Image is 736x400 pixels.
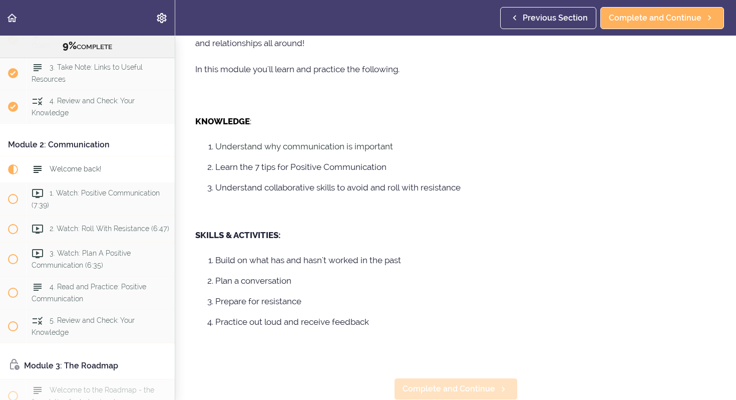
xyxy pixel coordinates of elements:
[394,378,518,400] a: Complete and Continue
[32,189,160,209] span: 1. Watch: Positive Communication (7:39)
[32,316,135,336] span: 5. Review and Check: Your Knowledge
[63,40,77,52] span: 9%
[195,230,280,240] strong: SKILLS & ACTIVITIES:
[32,283,146,302] span: 4. Read and Practice: Positive Communication
[32,249,131,269] span: 3. Watch: Plan A Positive Communication (6:35)
[215,315,716,328] li: Practice out loud and receive feedback
[156,12,168,24] svg: Settings Menu
[215,255,401,265] span: Build on what has and hasn't worked in the past
[215,141,393,151] span: Understand why communication is important
[250,116,251,126] span: :
[32,63,143,83] span: 3. Take Note: Links to Useful Resources
[215,295,716,308] li: Prepare for resistance
[50,225,169,233] span: 2. Watch: Roll With Resistance (6:47)
[215,276,291,286] span: Plan a conversation
[32,97,135,116] span: 4. Review and Check: Your Knowledge
[13,40,162,53] div: COMPLETE
[500,7,596,29] a: Previous Section
[600,7,724,29] a: Complete and Continue
[50,165,101,173] span: Welcome back!
[6,12,18,24] svg: Back to course curriculum
[403,383,495,395] span: Complete and Continue
[195,116,250,126] strong: KNOWLEDGE
[523,12,588,24] span: Previous Section
[215,182,461,192] span: Understand collaborative skills to avoid and roll with resistance
[195,62,716,77] p: In this module you'll learn and practice the following.
[609,12,701,24] span: Complete and Continue
[215,160,716,173] li: Learn the 7 tips for Positive Communication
